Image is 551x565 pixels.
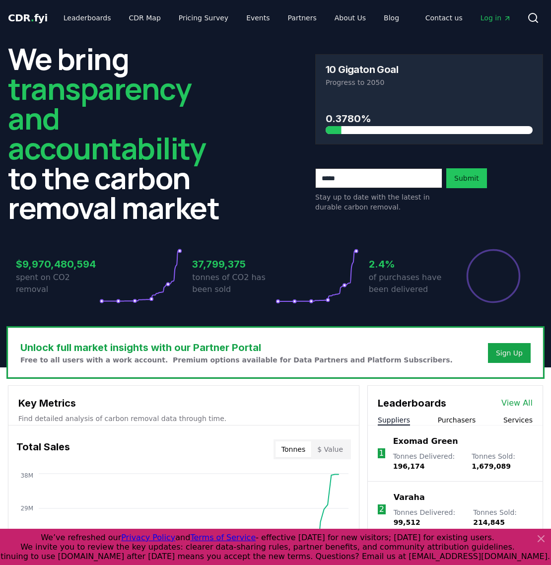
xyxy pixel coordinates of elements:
h3: Key Metrics [18,396,349,411]
p: Tonnes Sold : [472,451,533,471]
p: 2 [379,503,384,515]
div: Percentage of sales delivered [466,248,521,304]
p: Progress to 2050 [326,77,533,87]
p: spent on CO2 removal [16,272,99,295]
span: Log in [481,13,511,23]
p: Stay up to date with the latest in durable carbon removal. [315,192,442,212]
h3: 37,799,375 [192,257,275,272]
p: Tonnes Delivered : [393,451,462,471]
a: Leaderboards [56,9,119,27]
a: Events [238,9,277,27]
h3: 10 Gigaton Goal [326,65,398,74]
button: Tonnes [275,441,311,457]
button: $ Value [311,441,349,457]
span: 1,679,089 [472,462,511,470]
p: Find detailed analysis of carbon removal data through time. [18,414,349,424]
button: Purchasers [438,415,476,425]
span: 214,845 [473,518,505,526]
p: Tonnes Sold : [473,507,533,527]
a: Pricing Survey [171,9,236,27]
a: CDR Map [121,9,169,27]
p: 1 [379,447,384,459]
span: 196,174 [393,462,425,470]
p: tonnes of CO2 has been sold [192,272,275,295]
h3: Total Sales [16,439,70,459]
button: Sign Up [488,343,531,363]
p: Free to all users with a work account. Premium options available for Data Partners and Platform S... [20,355,453,365]
p: of purchases have been delivered [369,272,452,295]
a: Partners [280,9,325,27]
a: CDR.fyi [8,11,48,25]
a: Contact us [417,9,471,27]
nav: Main [56,9,407,27]
tspan: 38M [20,472,33,479]
span: . [31,12,34,24]
h3: Leaderboards [378,396,446,411]
h3: 0.3780% [326,111,533,126]
a: Sign Up [496,348,523,358]
button: Services [503,415,533,425]
a: View All [501,397,533,409]
h3: $9,970,480,594 [16,257,99,272]
button: Suppliers [378,415,410,425]
tspan: 29M [20,505,33,512]
h3: Unlock full market insights with our Partner Portal [20,340,453,355]
h3: 2.4% [369,257,452,272]
span: 99,512 [394,518,420,526]
h2: We bring to the carbon removal market [8,44,236,222]
p: Tonnes Delivered : [394,507,464,527]
a: Exomad Green [393,435,458,447]
a: About Us [327,9,374,27]
span: CDR fyi [8,12,48,24]
a: Varaha [394,492,425,503]
a: Log in [473,9,519,27]
nav: Main [417,9,519,27]
a: Blog [376,9,407,27]
span: transparency and accountability [8,68,206,168]
button: Submit [446,168,487,188]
